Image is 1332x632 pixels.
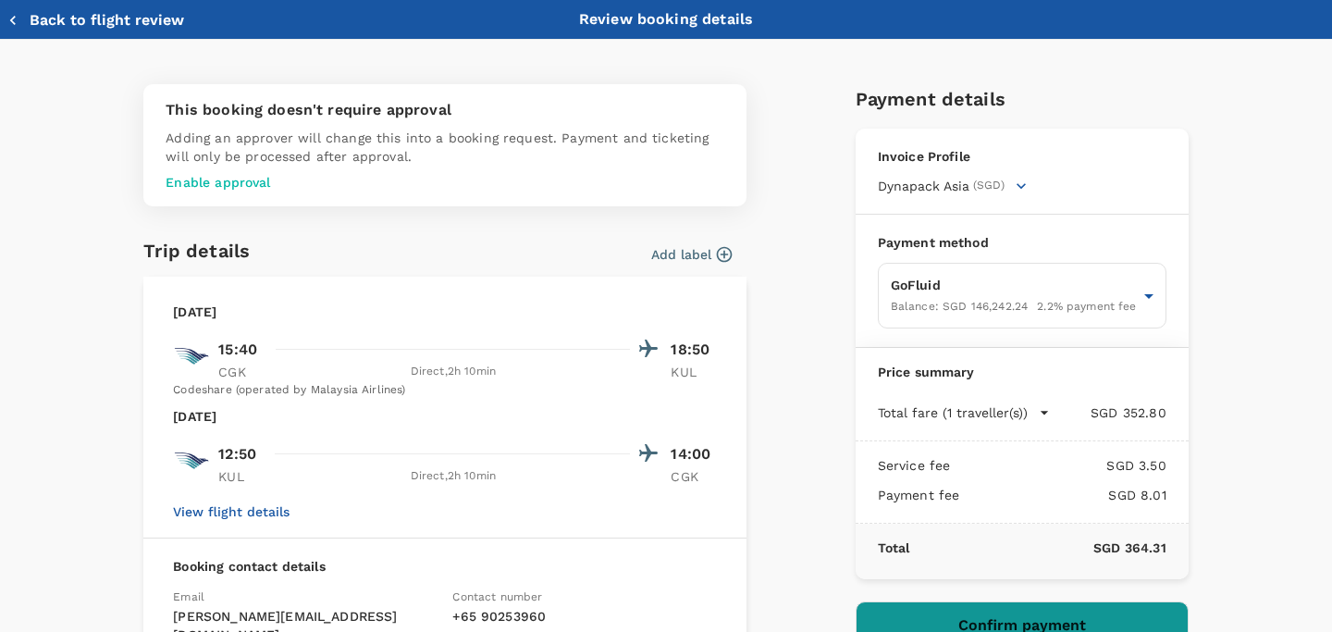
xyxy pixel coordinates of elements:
p: [DATE] [173,407,216,426]
p: Total fare (1 traveller(s)) [878,403,1028,422]
p: 12:50 [218,443,256,465]
h6: Trip details [143,236,250,266]
span: (SGD) [973,177,1005,195]
p: SGD 8.01 [959,486,1165,504]
p: Payment method [878,233,1166,252]
p: Booking contact details [173,557,717,576]
span: Balance : SGD 146,242.24 [891,300,1028,313]
p: Adding an approver will change this into a booking request. Payment and ticketing will only be pr... [166,129,724,166]
p: Total [878,539,910,557]
span: Dynapack Asia [878,177,969,195]
p: Enable approval [166,173,724,192]
p: Service fee [878,456,951,475]
p: 18:50 [671,339,717,361]
p: SGD 3.50 [950,456,1165,475]
p: [DATE] [173,303,216,321]
button: Add label [651,245,732,264]
p: CGK [671,467,717,486]
button: Back to flight review [7,11,184,30]
p: CGK [218,363,265,381]
p: GoFluid [891,276,1137,294]
div: Codeshare (operated by Malaysia Airlines) [173,381,717,400]
button: Total fare (1 traveller(s)) [878,403,1050,422]
p: KUL [671,363,717,381]
p: 14:00 [671,443,717,465]
button: View flight details [173,504,290,519]
span: 2.2 % payment fee [1037,300,1136,313]
button: Dynapack Asia(SGD) [878,177,1027,195]
p: Payment fee [878,486,960,504]
h6: Payment details [856,84,1189,114]
p: SGD 352.80 [1050,403,1166,422]
span: Email [173,590,204,603]
img: GA [173,338,210,375]
p: Review booking details [579,8,753,31]
div: GoFluidBalance: SGD 146,242.242.2% payment fee [878,263,1166,328]
img: GA [173,442,210,479]
p: 15:40 [218,339,257,361]
p: SGD 364.31 [909,539,1165,557]
p: + 65 90253960 [452,607,717,626]
p: Invoice Profile [878,147,1166,166]
p: This booking doesn't require approval [166,99,724,121]
span: Contact number [452,590,542,603]
div: Direct , 2h 10min [276,363,630,381]
div: Direct , 2h 10min [276,467,630,486]
p: KUL [218,467,265,486]
p: Price summary [878,363,1166,381]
